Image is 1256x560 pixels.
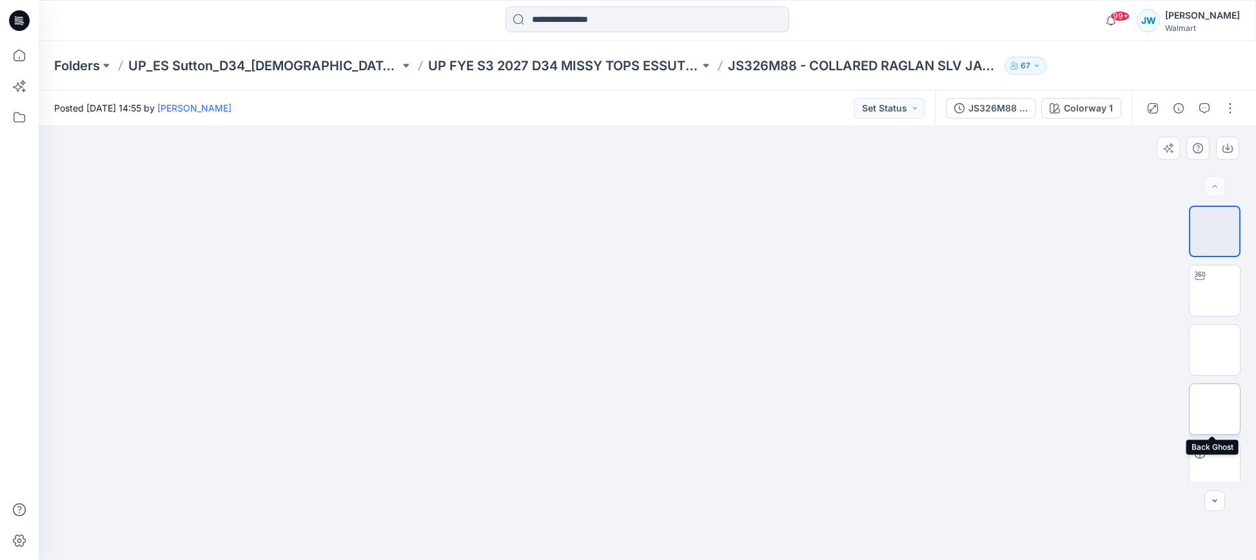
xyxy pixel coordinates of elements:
[1041,98,1121,119] button: Colorway 1
[1137,9,1160,32] div: JW
[1005,57,1046,75] button: 67
[128,57,400,75] a: UP_ES Sutton_D34_[DEMOGRAPHIC_DATA] Woven Tops
[1021,59,1030,73] p: 67
[1168,98,1189,119] button: Details
[1165,23,1240,33] div: Walmart
[428,57,700,75] a: UP FYE S3 2027 D34 MISSY TOPS ESSUTTON
[157,102,231,113] a: [PERSON_NAME]
[1165,8,1240,23] div: [PERSON_NAME]
[1064,101,1113,115] div: Colorway 1
[968,101,1028,115] div: JS326M88 - COLLARED RAGLAN SLV JACKET V3
[728,57,999,75] p: JS326M88 - COLLARED RAGLAN SLV JACKET V3
[54,101,231,115] span: Posted [DATE] 14:55 by
[946,98,1036,119] button: JS326M88 - COLLARED RAGLAN SLV JACKET V3
[1110,11,1130,21] span: 99+
[54,57,100,75] a: Folders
